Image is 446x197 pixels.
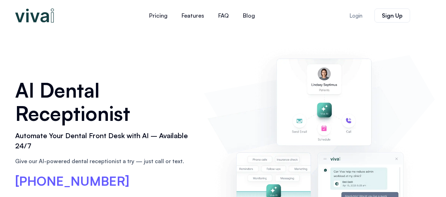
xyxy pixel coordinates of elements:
[211,7,236,24] a: FAQ
[142,7,175,24] a: Pricing
[15,157,197,165] p: Give our AI-powered dental receptionist a try — just call or text.
[236,7,262,24] a: Blog
[15,175,129,187] a: [PHONE_NUMBER]
[15,78,197,125] h1: AI Dental Receptionist
[382,13,403,18] span: Sign Up
[100,7,304,24] nav: Menu
[349,13,362,18] span: Login
[175,7,211,24] a: Features
[341,9,371,23] a: Login
[374,8,410,23] a: Sign Up
[15,131,197,151] h2: Automate Your Dental Front Desk with AI – Available 24/7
